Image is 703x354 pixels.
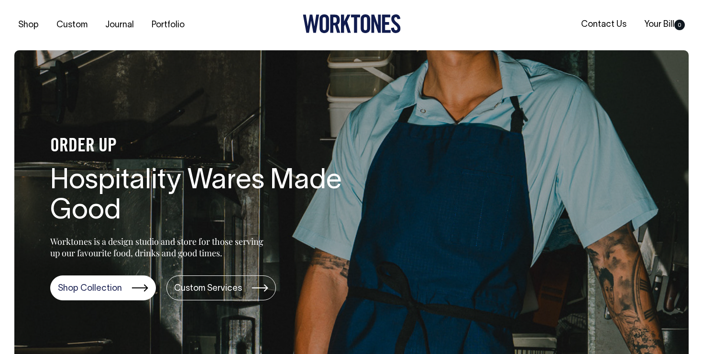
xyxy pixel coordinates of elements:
[640,17,689,33] a: Your Bill0
[50,137,356,157] h4: ORDER UP
[166,275,276,300] a: Custom Services
[53,17,91,33] a: Custom
[50,166,356,228] h1: Hospitality Wares Made Good
[577,17,630,33] a: Contact Us
[50,275,156,300] a: Shop Collection
[148,17,188,33] a: Portfolio
[101,17,138,33] a: Journal
[674,20,685,30] span: 0
[50,236,268,259] p: Worktones is a design studio and store for those serving up our favourite food, drinks and good t...
[14,17,43,33] a: Shop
